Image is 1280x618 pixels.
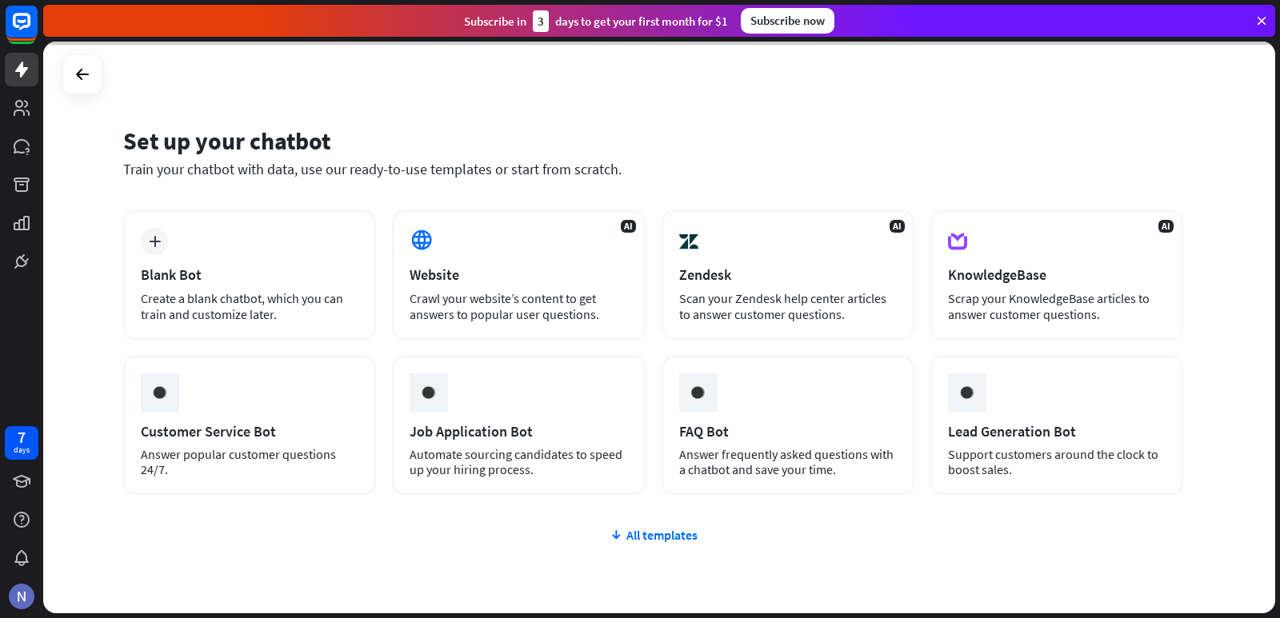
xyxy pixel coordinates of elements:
[533,10,549,32] div: 3
[741,8,834,34] div: Subscribe now
[14,445,30,456] div: days
[464,10,728,32] div: Subscribe in days to get your first month for $1
[5,426,38,460] a: 7 days
[18,430,26,445] div: 7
